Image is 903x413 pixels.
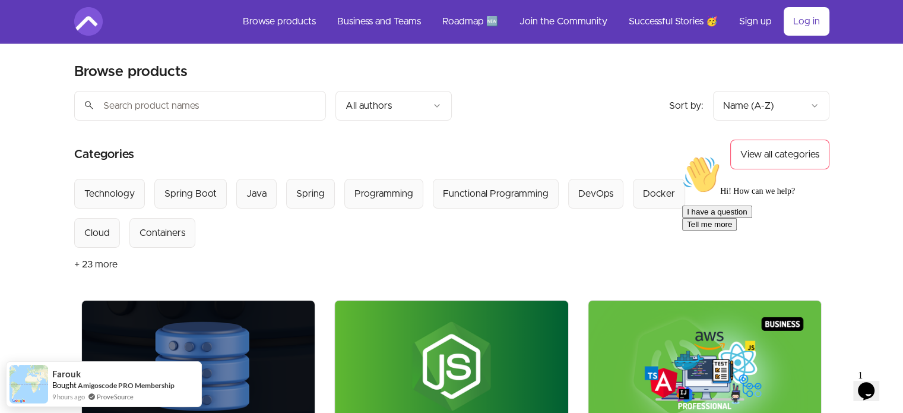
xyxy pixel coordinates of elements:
[233,7,829,36] nav: Main
[97,392,134,402] a: ProveSource
[578,187,613,201] div: DevOps
[164,187,217,201] div: Spring Boot
[354,187,413,201] div: Programming
[5,55,75,67] button: I have a question
[643,187,675,201] div: Docker
[328,7,430,36] a: Business and Teams
[9,365,48,403] img: provesource social proof notification image
[443,187,549,201] div: Functional Programming
[74,62,188,81] h2: Browse products
[140,226,185,240] div: Containers
[52,392,85,402] span: 9 hours ago
[713,91,829,121] button: Product sort options
[677,151,891,360] iframe: chat widget
[510,7,617,36] a: Join the Community
[84,97,94,114] span: search
[5,36,118,45] span: Hi! How can we help?
[74,248,118,281] button: + 23 more
[5,67,59,80] button: Tell me more
[74,140,134,169] h2: Categories
[619,7,727,36] a: Successful Stories 🥳
[730,7,781,36] a: Sign up
[5,5,218,80] div: 👋Hi! How can we help?I have a questionTell me more
[296,187,325,201] div: Spring
[730,140,829,169] button: View all categories
[233,7,325,36] a: Browse products
[84,226,110,240] div: Cloud
[669,101,704,111] span: Sort by:
[853,365,891,401] iframe: chat widget
[784,7,829,36] a: Log in
[84,187,135,201] div: Technology
[78,381,175,390] a: Amigoscode PRO Membership
[74,91,326,121] input: Search product names
[74,7,103,36] img: Amigoscode logo
[52,380,77,390] span: Bought
[246,187,267,201] div: Java
[335,91,452,121] button: Filter by author
[52,369,81,379] span: Farouk
[5,5,43,43] img: :wave:
[433,7,508,36] a: Roadmap 🆕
